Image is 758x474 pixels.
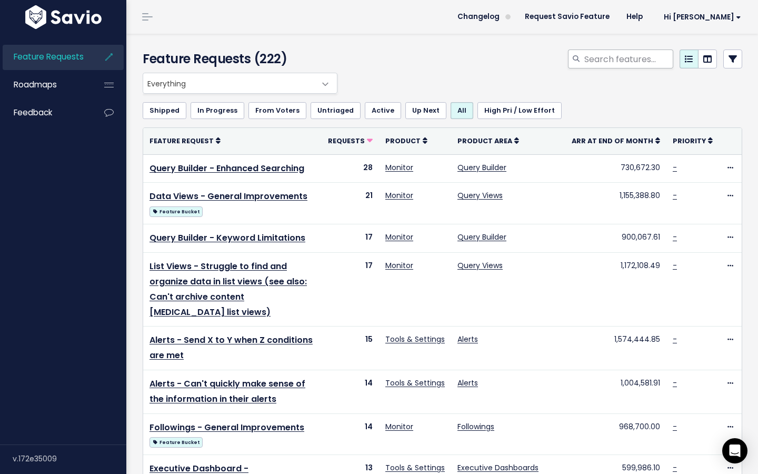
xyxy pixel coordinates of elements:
[565,224,666,253] td: 900,067.61
[143,102,742,119] ul: Filter feature requests
[565,183,666,224] td: 1,155,388.80
[149,232,305,244] a: Query Builder - Keyword Limitations
[385,421,413,432] a: Monitor
[149,190,307,202] a: Data Views - General Improvements
[618,9,651,25] a: Help
[143,73,337,94] span: Everything
[457,13,500,21] span: Changelog
[322,253,379,327] td: 17
[149,378,305,405] a: Alerts - Can't quickly make sense of the information in their alerts
[516,9,618,25] a: Request Savio Feature
[673,260,677,271] a: -
[3,45,87,69] a: Feature Requests
[583,50,673,68] input: Search features...
[385,260,413,271] a: Monitor
[149,435,203,448] a: Feature Bucket
[457,378,478,388] a: Alerts
[322,154,379,183] td: 28
[673,135,713,146] a: Priority
[191,102,244,119] a: In Progress
[322,370,379,413] td: 14
[149,437,203,448] span: Feature Bucket
[385,190,413,201] a: Monitor
[149,421,304,433] a: Followings - General Improvements
[457,462,538,473] a: Executive Dashboards
[451,102,473,119] a: All
[457,190,503,201] a: Query Views
[673,462,677,473] a: -
[365,102,401,119] a: Active
[149,334,313,361] a: Alerts - Send X to Y when Z conditions are met
[385,334,445,344] a: Tools & Settings
[149,260,307,318] a: List Views - Struggle to find and organize data in list views (see also: Can't archive content [M...
[149,135,221,146] a: Feature Request
[13,445,126,472] div: v.172e35009
[673,162,677,173] a: -
[149,204,203,218] a: Feature Bucket
[311,102,361,119] a: Untriaged
[457,232,506,242] a: Query Builder
[572,136,653,145] span: ARR at End of Month
[457,135,519,146] a: Product Area
[565,327,666,370] td: 1,574,444.85
[143,50,332,68] h4: Feature Requests (222)
[457,162,506,173] a: Query Builder
[385,136,421,145] span: Product
[385,232,413,242] a: Monitor
[23,5,104,29] img: logo-white.9d6f32f41409.svg
[457,421,494,432] a: Followings
[405,102,446,119] a: Up Next
[673,378,677,388] a: -
[149,206,203,217] span: Feature Bucket
[565,154,666,183] td: 730,672.30
[3,73,87,97] a: Roadmaps
[565,370,666,413] td: 1,004,581.91
[322,183,379,224] td: 21
[322,413,379,455] td: 14
[572,135,660,146] a: ARR at End of Month
[664,13,741,21] span: Hi [PERSON_NAME]
[149,136,214,145] span: Feature Request
[322,327,379,370] td: 15
[673,421,677,432] a: -
[248,102,306,119] a: From Voters
[673,232,677,242] a: -
[673,334,677,344] a: -
[322,224,379,253] td: 17
[385,462,445,473] a: Tools & Settings
[457,136,512,145] span: Product Area
[328,136,365,145] span: Requests
[457,260,503,271] a: Query Views
[328,135,373,146] a: Requests
[14,51,84,62] span: Feature Requests
[3,101,87,125] a: Feedback
[477,102,562,119] a: High Pri / Low Effort
[143,102,186,119] a: Shipped
[14,107,52,118] span: Feedback
[385,135,427,146] a: Product
[457,334,478,344] a: Alerts
[385,162,413,173] a: Monitor
[722,438,747,463] div: Open Intercom Messenger
[651,9,750,25] a: Hi [PERSON_NAME]
[385,378,445,388] a: Tools & Settings
[565,413,666,455] td: 968,700.00
[565,253,666,327] td: 1,172,108.49
[673,136,706,145] span: Priority
[673,190,677,201] a: -
[149,162,304,174] a: Query Builder - Enhanced Searching
[14,79,57,90] span: Roadmaps
[143,73,316,93] span: Everything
